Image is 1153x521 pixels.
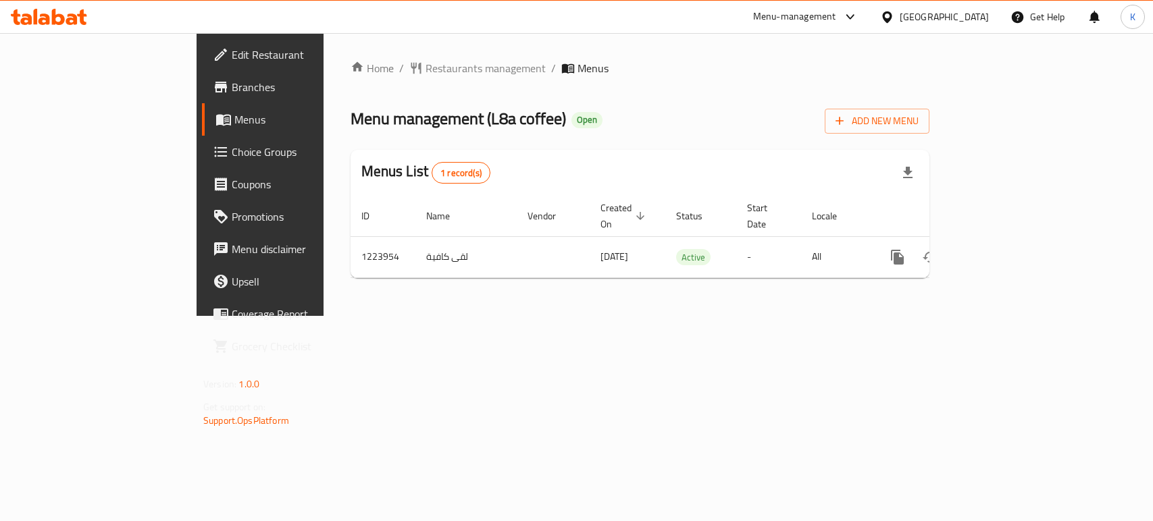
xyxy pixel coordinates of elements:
span: Locale [812,208,854,224]
table: enhanced table [351,196,1022,278]
a: Coupons [202,168,389,200]
span: Menus [234,111,378,128]
div: Active [676,249,711,265]
div: Menu-management [753,9,836,25]
span: [DATE] [600,248,628,265]
td: لقى كافية [415,236,517,277]
a: Branches [202,71,389,103]
span: Name [426,208,467,224]
button: Add New Menu [825,109,929,134]
a: Menus [202,103,389,136]
span: Add New Menu [836,113,919,130]
a: Support.OpsPlatform [203,412,289,429]
span: K [1130,9,1135,24]
h2: Menus List [361,161,490,184]
span: Promotions [232,209,378,225]
span: Coupons [232,176,378,192]
span: Status [676,208,720,224]
td: All [801,236,871,277]
button: Change Status [914,241,946,273]
td: - [736,236,801,277]
span: Branches [232,79,378,95]
span: Created On [600,200,649,232]
a: Coverage Report [202,298,389,330]
span: Restaurants management [426,60,546,76]
span: Vendor [528,208,573,224]
span: 1 record(s) [432,167,490,180]
span: Version: [203,375,236,393]
button: more [881,241,914,273]
span: Coverage Report [232,306,378,322]
li: / [551,60,556,76]
span: Grocery Checklist [232,338,378,354]
span: Get support on: [203,398,265,416]
span: Menu management ( L8a coffee ) [351,103,566,134]
span: Menu disclaimer [232,241,378,257]
span: Edit Restaurant [232,47,378,63]
span: Open [571,114,603,126]
span: Upsell [232,273,378,290]
a: Grocery Checklist [202,330,389,362]
div: Export file [892,157,924,189]
span: ID [361,208,387,224]
div: [GEOGRAPHIC_DATA] [900,9,989,24]
div: Open [571,112,603,128]
a: Edit Restaurant [202,38,389,71]
a: Promotions [202,200,389,233]
span: 1.0.0 [238,375,259,393]
a: Menu disclaimer [202,233,389,265]
li: / [399,60,404,76]
span: Choice Groups [232,144,378,160]
div: Total records count [432,162,490,184]
span: Start Date [747,200,785,232]
nav: breadcrumb [351,60,929,76]
a: Upsell [202,265,389,298]
a: Choice Groups [202,136,389,168]
a: Restaurants management [409,60,546,76]
th: Actions [871,196,1022,237]
span: Menus [578,60,609,76]
span: Active [676,250,711,265]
